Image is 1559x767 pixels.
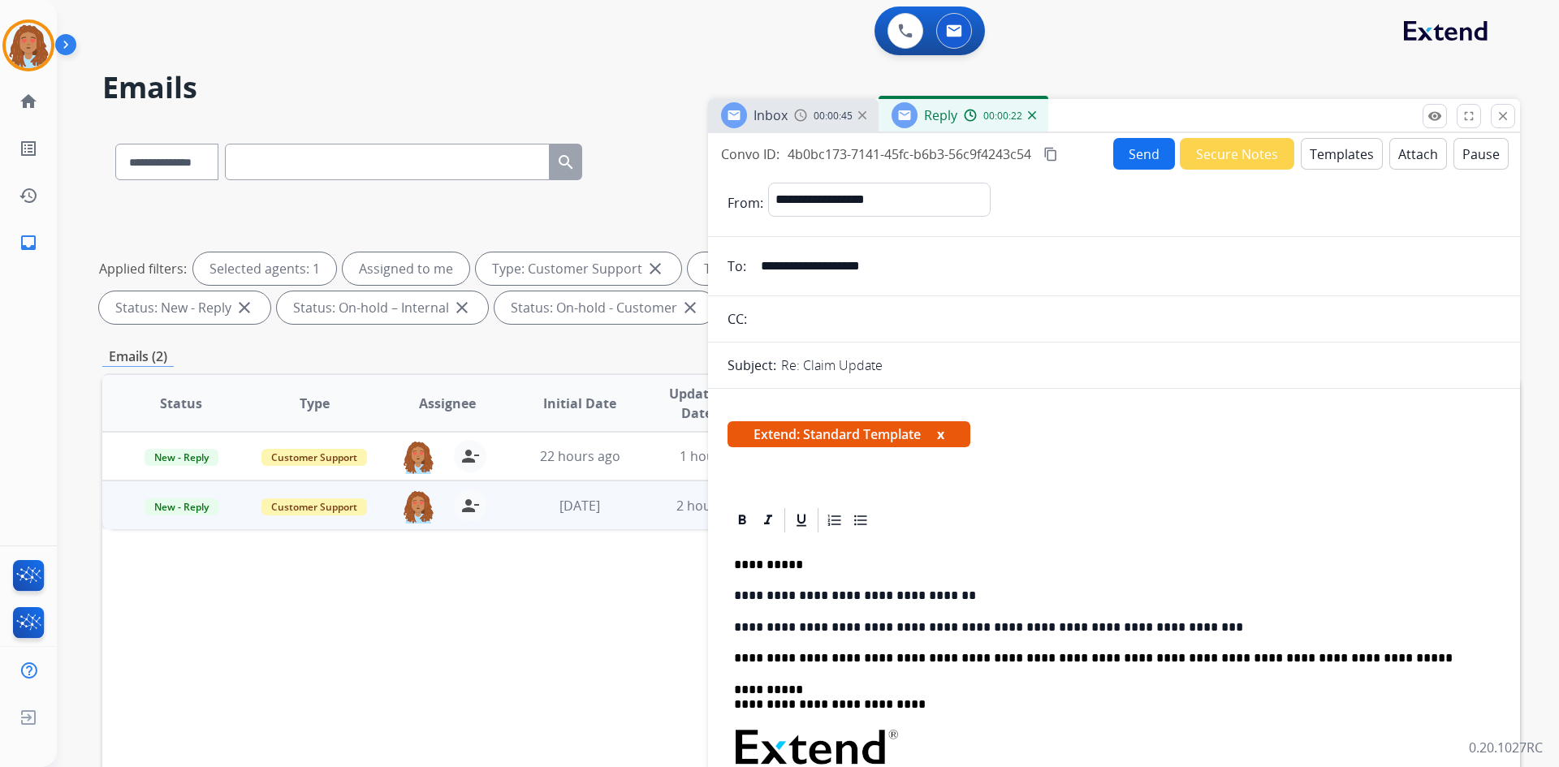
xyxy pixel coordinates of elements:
div: Type: Shipping Protection [688,252,900,285]
button: Pause [1453,138,1509,170]
p: Emails (2) [102,347,174,367]
span: 00:00:45 [814,110,853,123]
span: 1 hour ago [680,447,746,465]
p: From: [728,193,763,213]
button: Attach [1389,138,1447,170]
span: New - Reply [145,449,218,466]
span: 22 hours ago [540,447,620,465]
div: Type: Customer Support [476,252,681,285]
span: Assignee [419,394,476,413]
div: Status: On-hold - Customer [494,291,716,324]
mat-icon: fullscreen [1462,109,1476,123]
div: Bold [730,508,754,532]
span: 00:00:22 [983,110,1022,123]
mat-icon: search [556,153,576,172]
mat-icon: person_remove [460,446,480,466]
mat-icon: remove_red_eye [1427,109,1442,123]
p: Re: Claim Update [781,355,883,375]
span: Reply [924,106,957,124]
p: 0.20.1027RC [1469,738,1543,757]
img: agent-avatar [402,489,434,524]
p: Convo ID: [721,144,779,164]
div: Assigned to me [343,252,469,285]
mat-icon: close [680,298,700,317]
img: avatar [6,23,51,68]
div: Underline [789,508,814,532]
span: Customer Support [261,449,367,466]
mat-icon: close [235,298,254,317]
span: [DATE] [559,497,600,515]
mat-icon: person_remove [460,496,480,515]
span: 2 hours ago [676,497,749,515]
span: Inbox [754,106,788,124]
p: Applied filters: [99,259,187,278]
div: Status: New - Reply [99,291,270,324]
span: Status [160,394,202,413]
span: 4b0bc173-7141-45fc-b6b3-56c9f4243c54 [788,145,1031,163]
mat-icon: close [1496,109,1510,123]
mat-icon: close [452,298,472,317]
button: Send [1113,138,1175,170]
span: Updated Date [660,384,734,423]
span: Type [300,394,330,413]
div: Selected agents: 1 [193,252,336,285]
button: Templates [1301,138,1383,170]
mat-icon: content_copy [1043,147,1058,162]
mat-icon: history [19,186,38,205]
span: Customer Support [261,498,367,515]
p: To: [728,256,746,276]
button: Secure Notes [1180,138,1294,170]
div: Italic [756,508,780,532]
mat-icon: home [19,92,38,111]
button: x [937,424,944,444]
p: Subject: [728,355,776,375]
h2: Emails [102,71,1520,104]
mat-icon: list_alt [19,139,38,158]
div: Ordered List [823,508,847,532]
div: Bullet List [849,508,873,532]
div: Status: On-hold – Internal [277,291,488,324]
mat-icon: inbox [19,233,38,252]
img: agent-avatar [402,440,434,474]
span: Extend: Standard Template [728,421,970,447]
p: CC: [728,309,747,329]
span: Initial Date [543,394,616,413]
span: New - Reply [145,498,218,515]
mat-icon: close [646,259,665,278]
